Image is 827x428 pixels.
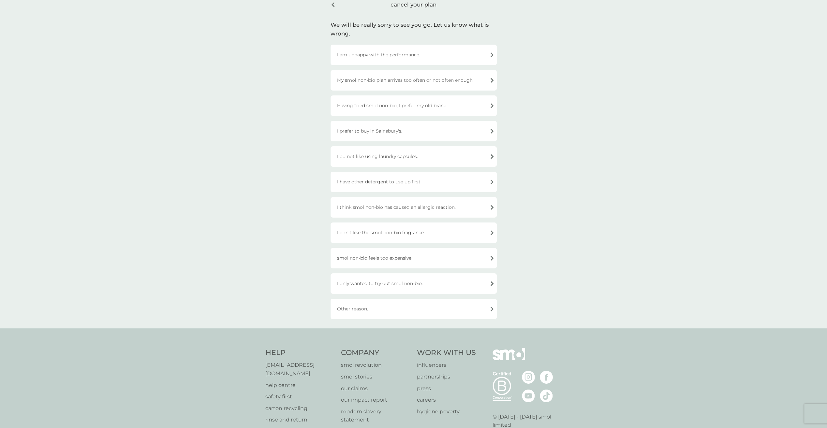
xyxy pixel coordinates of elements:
[331,95,497,116] div: Having tried smol non-bio, I prefer my old brand.
[540,371,553,384] img: visit the smol Facebook page
[417,384,476,393] a: press
[331,172,497,192] div: I have other detergent to use up first.
[341,373,410,381] a: smol stories
[331,70,497,91] div: My smol non-bio plan arrives too often or not often enough.
[341,407,410,424] a: modern slavery statement
[417,407,476,416] a: hygiene poverty
[341,396,410,404] a: our impact report
[331,248,497,268] div: smol non-bio feels too expensive
[265,404,335,413] a: carton recycling
[331,146,497,167] div: I do not like using laundry capsules.
[417,396,476,404] a: careers
[331,45,497,65] div: I am unhappy with the performance.
[417,348,476,358] h4: Work With Us
[540,389,553,402] img: visit the smol Tiktok page
[331,21,497,38] div: We will be really sorry to see you go. Let us know what is wrong.
[331,222,497,243] div: I don't like the smol non-bio fragrance.
[417,373,476,381] a: partnerships
[522,371,535,384] img: visit the smol Instagram page
[522,389,535,402] img: visit the smol Youtube page
[331,273,497,294] div: I only wanted to try out smol non-bio.
[331,121,497,141] div: I prefer to buy in Sainsbury's.
[265,381,335,390] a: help centre
[341,384,410,393] a: our claims
[331,299,497,319] div: Other reason.
[493,348,525,370] img: smol
[265,348,335,358] h4: Help
[331,197,497,218] div: I think smol non-bio has caused an allergic reaction.
[341,361,410,369] a: smol revolution
[265,392,335,401] a: safety first
[417,361,476,369] a: influencers
[341,348,410,358] h4: Company
[265,361,335,378] a: [EMAIL_ADDRESS][DOMAIN_NAME]
[265,416,335,424] a: rinse and return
